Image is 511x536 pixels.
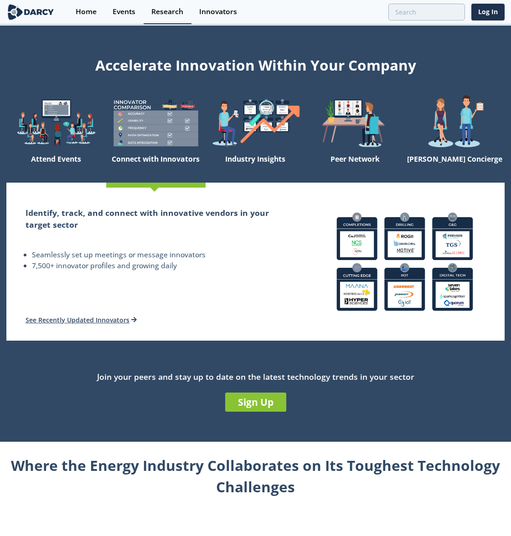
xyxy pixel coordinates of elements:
[6,95,106,151] img: welcome-explore-560578ff38cea7c86bcfe544b5e45342.png
[405,151,505,183] div: [PERSON_NAME] Concierge
[405,95,505,151] img: welcome-concierge-wide-20dccca83e9cbdbb601deee24fb8df72.png
[26,316,137,324] a: See Recently Updated Innovators
[113,8,135,15] div: Events
[199,8,237,15] div: Innovators
[6,51,505,76] div: Accelerate Innovation Within Your Company
[106,95,206,151] img: welcome-compare-1b687586299da8f117b7ac84fd957760.png
[206,151,305,183] div: Industry Insights
[305,151,405,183] div: Peer Network
[388,4,465,20] input: Advanced Search
[225,393,286,412] a: Sign Up
[26,207,286,231] h2: Identify, track, and connect with innovative vendors in your target sector
[106,151,206,183] div: Connect with Innovators
[330,206,480,317] img: connect-with-innovators-bd83fc158da14f96834d5193b73f77c6.png
[76,8,97,15] div: Home
[6,151,106,183] div: Attend Events
[32,260,286,271] li: 7,500+ innovator profiles and growing daily
[6,454,505,498] div: Where the Energy Industry Collaborates on Its Toughest Technology Challenges
[151,8,183,15] div: Research
[305,95,405,151] img: welcome-attend-b816887fc24c32c29d1763c6e0ddb6e6.png
[32,250,286,260] li: Seamlessly set up meetings or message innovators
[471,4,505,20] a: Log In
[6,4,55,20] img: logo-wide.svg
[206,95,305,151] img: welcome-find-a12191a34a96034fcac36f4ff4d37733.png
